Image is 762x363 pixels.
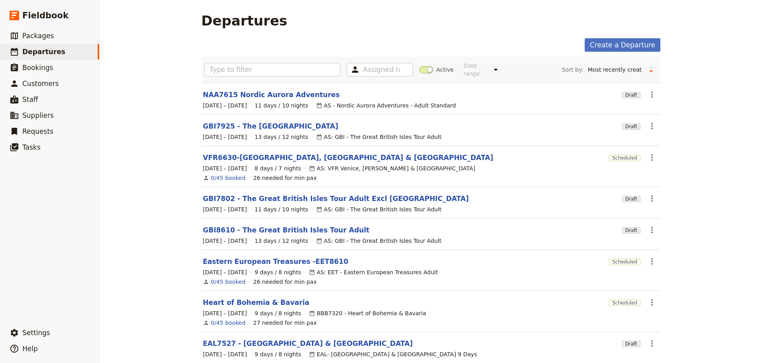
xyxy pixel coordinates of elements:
[609,259,640,265] span: Scheduled
[203,164,247,172] span: [DATE] – [DATE]
[203,309,247,317] span: [DATE] – [DATE]
[253,278,317,286] div: 26 needed for min pax
[309,268,438,276] div: AS: EET - Eastern European Treasures Adult
[309,164,475,172] div: AS: VFR Venice, [PERSON_NAME] & [GEOGRAPHIC_DATA]
[436,66,454,74] span: Active
[203,194,469,203] a: GBI7802 - The Great British Isles Tour Adult Excl [GEOGRAPHIC_DATA]
[255,133,308,141] span: 13 days / 12 nights
[203,350,247,358] span: [DATE] – [DATE]
[22,10,69,21] span: Fieldbook
[22,127,53,135] span: Requests
[211,174,245,182] a: View the bookings for this departure
[316,205,442,213] div: AS: GBI - The Great British Isles Tour Adult
[645,64,657,76] button: Change sort direction
[255,205,308,213] span: 11 days / 10 nights
[203,298,309,307] a: Heart of Bohemia & Bavaria
[585,38,660,52] a: Create a Departure
[203,268,247,276] span: [DATE] – [DATE]
[363,65,400,74] input: Assigned to
[316,133,442,141] div: AS: GBI - The Great British Isles Tour Adult
[645,88,659,101] button: Actions
[203,257,348,266] a: Eastern European Treasures -EET8610
[645,255,659,268] button: Actions
[203,205,247,213] span: [DATE] – [DATE]
[622,227,640,234] span: Draft
[203,153,493,162] a: VFR6630-[GEOGRAPHIC_DATA], [GEOGRAPHIC_DATA] & [GEOGRAPHIC_DATA]
[562,66,583,74] span: Sort by:
[201,13,287,29] h1: Departures
[255,350,301,358] span: 9 days / 8 nights
[22,32,54,40] span: Packages
[22,111,54,119] span: Suppliers
[584,64,645,76] select: Sort by:
[22,48,65,56] span: Departures
[203,133,247,141] span: [DATE] – [DATE]
[253,174,317,182] div: 26 needed for min pax
[203,121,338,131] a: GBI7925 - The [GEOGRAPHIC_DATA]
[309,309,426,317] div: BBB7320 - Heart of Bohemia & Bavaria
[204,63,340,76] input: Type to filter
[22,345,38,353] span: Help
[622,92,640,98] span: Draft
[255,164,301,172] span: 8 days / 7 nights
[622,123,640,130] span: Draft
[22,80,59,88] span: Customers
[645,223,659,237] button: Actions
[255,309,301,317] span: 9 days / 8 nights
[609,155,640,161] span: Scheduled
[645,119,659,133] button: Actions
[309,350,477,358] div: EAL- [GEOGRAPHIC_DATA] & [GEOGRAPHIC_DATA] 9 Days
[22,143,41,151] span: Tasks
[203,237,247,245] span: [DATE] – [DATE]
[255,101,308,109] span: 11 days / 10 nights
[622,196,640,202] span: Draft
[211,319,245,327] a: View the bookings for this departure
[253,319,317,327] div: 27 needed for min pax
[609,300,640,306] span: Scheduled
[211,278,245,286] a: View the bookings for this departure
[203,90,340,100] a: NAA7615 Nordic Aurora Adventures
[22,329,50,337] span: Settings
[316,237,442,245] div: AS: GBI - The Great British Isles Tour Adult
[622,341,640,347] span: Draft
[203,339,413,348] a: EAL7527 - [GEOGRAPHIC_DATA] & [GEOGRAPHIC_DATA]
[22,64,53,72] span: Bookings
[645,337,659,350] button: Actions
[255,237,308,245] span: 13 days / 12 nights
[645,192,659,205] button: Actions
[645,151,659,164] button: Actions
[203,225,369,235] a: GBI8610 - The Great British Isles Tour Adult
[316,101,456,109] div: AS - Nordic Aurora Adventures - Adult Standard
[645,296,659,309] button: Actions
[22,96,38,103] span: Staff
[255,268,301,276] span: 9 days / 8 nights
[203,101,247,109] span: [DATE] – [DATE]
